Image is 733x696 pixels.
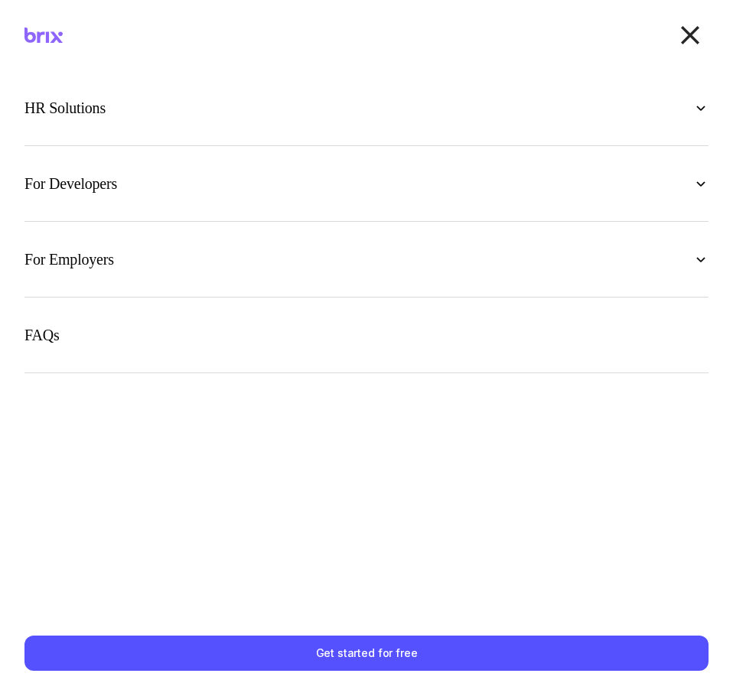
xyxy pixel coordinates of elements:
[24,28,63,44] img: Brix Logo
[24,176,117,191] p: For Developers
[24,327,60,343] p: FAQs
[24,636,709,671] a: Get started for free
[24,100,106,115] p: HR Solutions
[24,252,114,267] p: For Employers
[24,322,709,348] a: FAQs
